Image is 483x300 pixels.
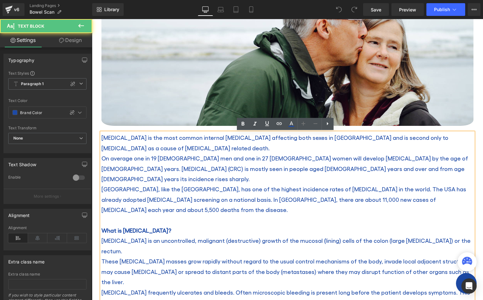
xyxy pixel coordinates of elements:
div: Text Transform [8,126,86,130]
p: These [MEDICAL_DATA] masses grow rapidly without regard to the usual control mechanisms of the bo... [10,237,382,268]
a: v6 [3,3,24,16]
b: Paragraph 1 [21,81,44,87]
div: Text Color [8,99,86,103]
p: [MEDICAL_DATA] is the most common internal [MEDICAL_DATA] affecting both sexes in [GEOGRAPHIC_DAT... [10,113,382,134]
button: Publish [426,3,465,16]
div: Extra class name [8,256,45,264]
span: What is [MEDICAL_DATA]? [10,208,79,215]
span: Library [104,7,119,12]
div: Alignment [8,226,86,230]
div: Enable [8,175,66,181]
div: Text Shadow [8,158,36,167]
button: Undo [333,3,345,16]
p: [GEOGRAPHIC_DATA], like the [GEOGRAPHIC_DATA], has one of the highest incidence rates of [MEDICAL... [10,165,382,196]
a: Design [47,33,93,47]
p: [MEDICAL_DATA] frequently ulcerates and bleeds. Often microscopic bleeding is present long before... [10,268,382,299]
div: Extra class name [8,272,86,276]
button: Redo [348,3,361,16]
div: Open Intercom Messenger [461,278,477,294]
a: New Library [92,3,124,16]
div: Typography [8,54,34,63]
button: More settings [4,189,91,204]
span: Bowel Scan [30,10,54,15]
p: On average one in 19 [DEMOGRAPHIC_DATA] men and one in 27 [DEMOGRAPHIC_DATA] women will develop [... [10,134,382,165]
span: Publish [434,7,450,12]
a: Landing Pages [30,3,92,8]
p: More settings [34,194,59,199]
a: Mobile [244,3,259,16]
div: v6 [13,5,21,14]
a: Tablet [228,3,244,16]
span: Save [371,6,381,13]
p: [MEDICAL_DATA] is an uncontrolled, malignant (destructive) growth of the mucosal (lining) cells o... [10,216,382,237]
span: Preview [399,6,416,13]
b: None [13,136,23,140]
a: Desktop [198,3,213,16]
div: Text Styles [8,71,86,76]
a: Laptop [213,3,228,16]
button: More [468,3,480,16]
input: Color [20,109,62,116]
span: Text Block [18,24,44,29]
div: Alignment [8,209,30,218]
a: Preview [391,3,424,16]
